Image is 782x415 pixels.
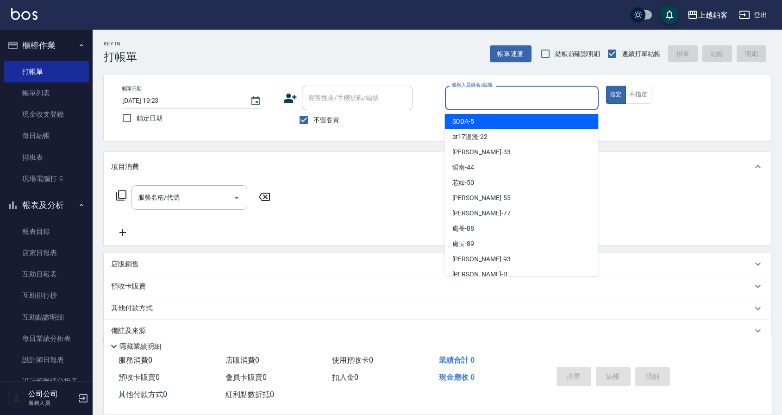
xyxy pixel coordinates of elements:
button: 上越鉑客 [683,6,732,25]
button: 指定 [606,86,626,104]
a: 現場電腦打卡 [4,168,89,189]
button: 不指定 [626,86,651,104]
span: 處長 -88 [452,224,475,233]
button: 帳單速查 [490,45,532,63]
span: 店販消費 0 [225,356,259,365]
span: 連續打單結帳 [622,49,661,59]
span: [PERSON_NAME] -93 [452,254,511,264]
span: 會員卡販賣 0 [225,373,267,382]
span: 其他付款方式 0 [119,390,167,399]
a: 設計師日報表 [4,349,89,371]
div: 項目消費 [104,152,771,182]
span: 服務消費 0 [119,356,152,365]
p: 項目消費 [111,162,139,172]
span: 處長 -89 [452,239,475,249]
button: Open [229,190,244,205]
span: 哲南 -44 [452,163,475,172]
div: 上越鉑客 [698,9,728,21]
span: 業績合計 0 [439,356,475,365]
label: 服務人員姓名/編號 [451,82,492,88]
h2: Key In [104,41,137,47]
span: [PERSON_NAME] -55 [452,193,511,203]
span: [PERSON_NAME] -33 [452,147,511,157]
a: 每日結帳 [4,125,89,146]
div: 備註及來源 [104,320,771,342]
img: Person [7,389,26,408]
a: 每日業績分析表 [4,328,89,349]
div: 其他付款方式 [104,297,771,320]
span: 鎖定日期 [137,113,163,123]
div: 店販銷售 [104,253,771,275]
p: 隱藏業績明細 [119,342,161,352]
a: 打帳單 [4,61,89,82]
h5: 公司公司 [28,390,75,399]
span: 扣入金 0 [332,373,358,382]
span: 芯如 -50 [452,178,475,188]
label: 帳單日期 [122,85,142,92]
a: 互助排行榜 [4,285,89,306]
a: 排班表 [4,147,89,168]
a: 互助日報表 [4,264,89,285]
span: 預收卡販賣 0 [119,373,160,382]
div: 預收卡販賣 [104,275,771,297]
p: 備註及來源 [111,326,146,336]
a: 設計師業績分析表 [4,371,89,392]
a: 互助點數明細 [4,307,89,328]
span: 使用預收卡 0 [332,356,373,365]
span: at17漫漫 -22 [452,132,488,142]
button: 登出 [735,6,771,24]
button: save [660,6,679,24]
p: 其他付款方式 [111,303,157,314]
p: 預收卡販賣 [111,282,146,291]
span: SODA -5 [452,117,475,126]
button: Choose date, selected date is 2025-09-13 [244,90,267,112]
span: [PERSON_NAME] -77 [452,208,511,218]
span: 現金應收 0 [439,373,475,382]
a: 帳單列表 [4,82,89,104]
span: [PERSON_NAME] -B [452,270,507,279]
input: YYYY/MM/DD hh:mm [122,93,241,108]
a: 店家日報表 [4,242,89,264]
a: 現金收支登錄 [4,104,89,125]
h3: 打帳單 [104,50,137,63]
p: 服務人員 [28,399,75,407]
button: 櫃檯作業 [4,33,89,57]
a: 報表目錄 [4,221,89,242]
img: Logo [11,8,38,20]
button: 報表及分析 [4,193,89,217]
span: 紅利點數折抵 0 [225,390,274,399]
span: 結帳前確認明細 [555,49,601,59]
p: 店販銷售 [111,259,139,269]
span: 不留客資 [313,115,339,125]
